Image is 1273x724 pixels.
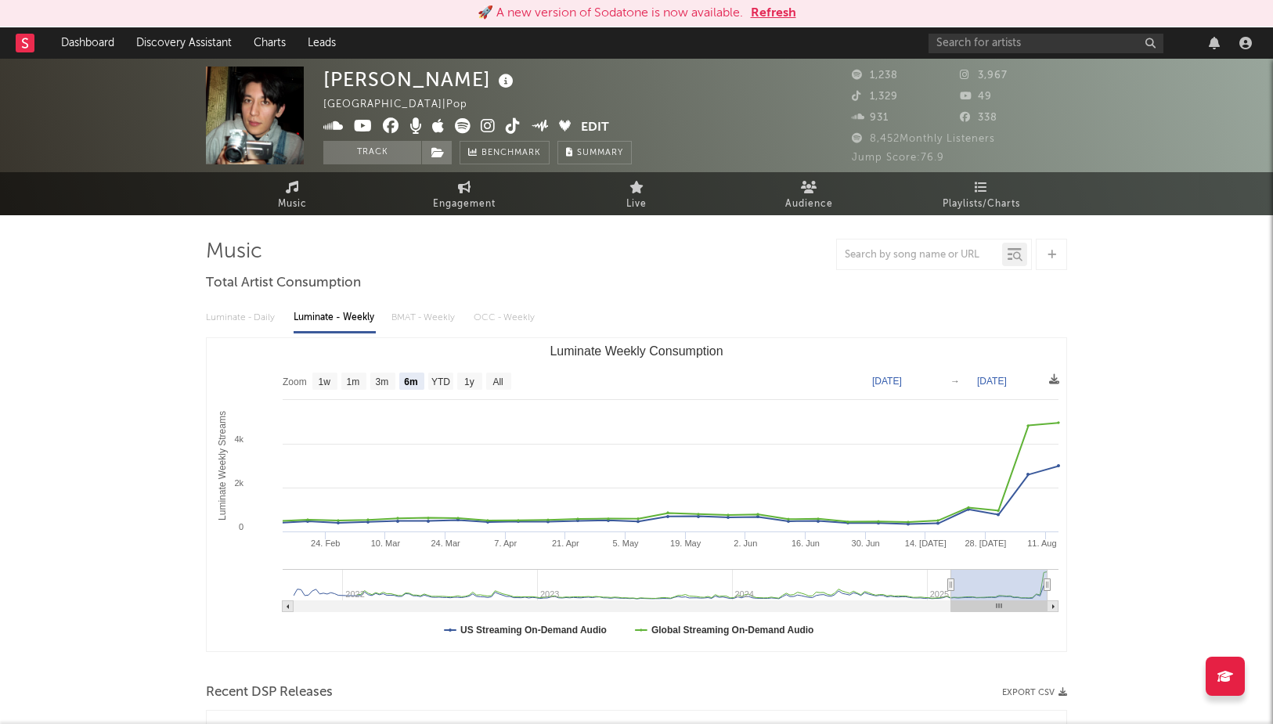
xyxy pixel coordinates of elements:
text: US Streaming On-Demand Audio [460,625,607,636]
text: 14. [DATE] [905,538,947,548]
text: 0 [239,522,243,531]
button: Refresh [751,4,796,23]
text: [DATE] [977,376,1007,387]
button: Export CSV [1002,688,1067,697]
text: 2. Jun [734,538,757,548]
text: Luminate Weekly Streams [217,411,228,520]
span: Recent DSP Releases [206,683,333,702]
a: Dashboard [50,27,125,59]
text: 10. Mar [371,538,401,548]
a: Engagement [378,172,550,215]
span: 3,967 [960,70,1008,81]
div: 🚀 A new version of Sodatone is now available. [478,4,743,23]
text: 5. May [613,538,640,548]
a: Leads [297,27,347,59]
div: Luminate - Weekly [294,304,376,331]
span: Summary [577,149,623,157]
text: Global Streaming On-Demand Audio [651,625,814,636]
div: [PERSON_NAME] [323,67,517,92]
text: Zoom [283,376,307,387]
text: 16. Jun [792,538,820,548]
span: Jump Score: 76.9 [852,153,944,163]
span: 338 [960,113,997,123]
svg: Luminate Weekly Consumption [207,338,1066,651]
text: 28. [DATE] [965,538,1006,548]
span: 1,238 [852,70,898,81]
button: Edit [581,118,609,138]
span: 931 [852,113,889,123]
text: 1m [347,376,360,387]
text: [DATE] [872,376,902,387]
text: All [492,376,503,387]
span: Benchmark [481,144,541,163]
a: Discovery Assistant [125,27,243,59]
text: 4k [234,434,243,444]
button: Summary [557,141,632,164]
text: Luminate Weekly Consumption [550,344,723,358]
a: Playlists/Charts [895,172,1067,215]
span: Live [626,195,647,214]
input: Search for artists [929,34,1163,53]
text: 24. Feb [311,538,340,548]
span: 1,329 [852,92,898,102]
text: YTD [431,376,450,387]
text: 21. Apr [552,538,579,548]
span: Engagement [433,195,496,214]
a: Music [206,172,378,215]
span: Audience [785,195,833,214]
span: Total Artist Consumption [206,274,361,293]
a: Charts [243,27,297,59]
text: 19. May [670,538,701,548]
span: Playlists/Charts [943,195,1020,214]
span: 8,452 Monthly Listeners [852,134,995,144]
div: [GEOGRAPHIC_DATA] | Pop [323,95,485,114]
text: 11. Aug [1027,538,1056,548]
input: Search by song name or URL [837,249,1002,261]
a: Live [550,172,723,215]
a: Benchmark [460,141,550,164]
text: 1w [319,376,331,387]
text: 7. Apr [494,538,517,548]
button: Track [323,141,421,164]
text: 30. Jun [852,538,880,548]
text: → [950,376,960,387]
text: 2k [234,478,243,488]
span: Music [278,195,307,214]
text: 3m [376,376,389,387]
a: Audience [723,172,895,215]
span: 49 [960,92,992,102]
text: 1y [464,376,474,387]
text: 24. Mar [431,538,460,548]
text: 6m [404,376,417,387]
